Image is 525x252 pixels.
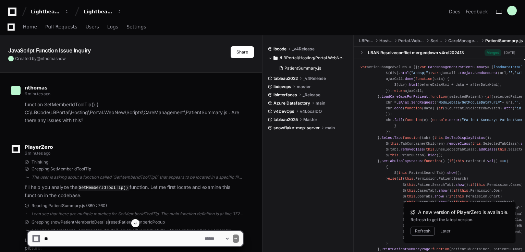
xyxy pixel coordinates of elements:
span: done [405,77,413,81]
span: now [58,56,66,61]
span: e [424,118,426,122]
span: Merged [485,49,501,56]
span: data [435,77,443,81]
span: PatientId [466,159,485,163]
div: Lightbeam Health [31,8,60,15]
span: PlayerZero [25,145,53,149]
button: Later [440,228,451,234]
span: this [407,189,416,193]
span: Permission [470,200,491,204]
span: attr [504,106,513,110]
span: this [399,171,407,175]
button: Refresh [411,227,435,236]
span: data [424,106,432,110]
button: Lightbeam Health [28,5,72,18]
span: Master [303,117,317,122]
span: Thinking [32,159,48,165]
span: html [401,71,409,75]
span: LoadCareGapsForPatient [382,95,428,99]
span: if [453,189,457,193]
p: function SetMemberIdToolTip() { C:\LBCode\LBPortal\Hosting\Portal.WebNew\Scripts\CareManagement\P... [25,101,243,124]
span: TabContainerChildren [401,142,443,146]
span: function [403,136,419,140]
span: CasesTab [417,189,434,193]
span: Created by [15,56,66,61]
span: hide [428,153,437,157]
span: 'id' [515,106,523,110]
span: Permission [487,183,509,187]
span: _v4Release [292,46,315,52]
span: function [415,77,432,81]
button: PatientSummary.js [276,63,344,73]
span: show [439,200,447,204]
span: show [435,194,443,199]
span: show [447,171,456,175]
span: Hosting [379,38,393,44]
span: Reading PatientSummary.js (360 : 760) [32,203,107,208]
span: this [460,189,468,193]
span: SendRequest [475,71,498,75]
span: console [432,118,447,122]
span: var [361,65,367,69]
span: if [439,106,443,110]
span: Logs [107,25,118,29]
span: SelectedTabClass [483,142,517,146]
span: "ModuleData/GetModuleData?url=" [437,100,502,105]
span: Azure Datafactory [273,100,310,106]
p: I'll help you analyze the function. Let me first locate and examine this function in the codebase. [25,183,243,199]
span: 0 [504,159,506,163]
span: Permission [470,189,491,193]
span: PatientSearchTab [409,171,443,175]
span: this [460,200,468,204]
a: Settings [126,19,146,35]
span: if [470,183,474,187]
span: FaceSheet [493,200,512,204]
a: Users [86,19,99,35]
div: Refresh to get the latest version. [411,217,509,223]
span: Users [86,25,99,29]
a: Home [23,19,37,35]
span: if [487,95,491,99]
button: Feedback [466,8,488,15]
span: Grepping SetMemberIdToolTip [32,166,91,172]
span: this [407,183,416,187]
span: PatientSearch [439,177,466,181]
span: CareManagementPatientSummary [428,65,487,69]
span: v4DevOps [273,109,294,114]
div: I can see that there are multiple matches for SetMemberIdToolTip. The main function definition is... [32,211,243,217]
span: var [420,65,426,69]
span: tableau2022 [273,76,298,81]
span: if [449,194,453,199]
span: removeClass [401,147,424,152]
button: /LBPortal/Hosting/Portal.WebNew/Scripts/CareManagement [268,52,349,63]
span: '' [508,71,512,75]
span: 6 minutes ago [25,151,50,156]
span: CareManagement [448,38,480,44]
span: function [424,159,441,163]
span: Home [23,25,37,29]
span: this [407,200,416,204]
span: tableau2025 [273,117,298,122]
span: main [325,125,335,131]
span: /LBPortal/Hosting/Portal.WebNew/Scripts/CareManagement [280,55,349,61]
div: The user is asking about a function called `SetMemberIdToolTip()` that appears to be located in a... [32,175,243,180]
span: this [390,153,399,157]
a: Docs [449,8,460,15]
span: show [455,183,464,187]
span: fail [394,118,403,122]
span: function [405,106,422,110]
span: this [405,177,413,181]
span: "&nbsp;" [411,71,428,75]
span: this [426,147,435,152]
span: nthomas [25,85,47,91]
span: this [435,136,443,140]
span: this [407,194,416,199]
span: master [297,84,311,89]
span: SendRequest [411,100,435,105]
span: lbinterfaces [273,92,297,98]
span: Permission [466,194,487,199]
span: LBAjax [396,100,409,105]
span: ChartTab [417,200,434,204]
span: nthomas [41,56,58,61]
span: lbcode [273,46,286,52]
